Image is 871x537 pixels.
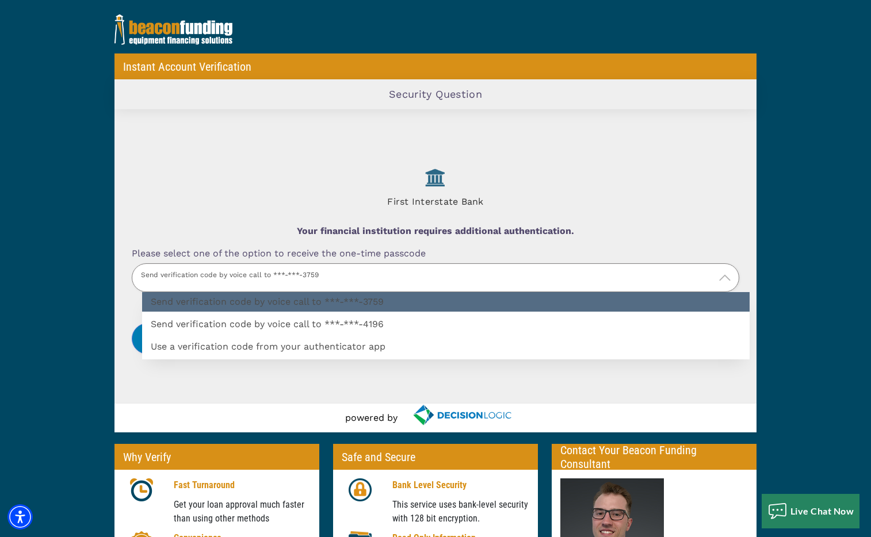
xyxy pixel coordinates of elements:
[174,498,311,526] p: Get your loan approval much faster than using other methods
[142,314,750,334] label: Send verification code by voice call to ***-***-4196
[123,450,171,464] p: Why Verify
[142,337,750,356] label: Use a verification code from your authenticator app
[174,478,311,492] p: Fast Turnaround
[142,292,750,312] label: Send verification code by voice call to ***-***-3759
[132,301,739,323] div: Time Remaining
[123,60,251,74] p: Instant Account Verification
[114,14,232,45] img: logo
[392,478,530,492] p: Bank Level Security
[297,225,574,236] b: Your financial institution requires additional authentication.
[345,411,398,425] p: powered by
[560,443,748,471] p: Contact Your Beacon Funding Consultant
[132,323,739,354] button: Submit
[342,450,415,464] p: Safe and Secure
[790,505,854,516] span: Live Chat Now
[412,164,458,190] img: First Interstate Bank
[132,190,739,207] h4: First Interstate Bank
[7,504,33,530] div: Accessibility Menu
[762,494,860,528] button: Live Chat Now
[389,88,482,101] h2: Security Question
[398,404,525,427] a: decisionlogic.com - open in a new tab
[349,478,372,501] img: lock icon
[132,263,739,293] p: Send verification code by voice call to ***-***-3759
[132,247,739,260] label: Please select one of the option to receive the one-time passcode
[130,478,153,501] img: clock icon
[392,498,530,526] p: This service uses bank-level security with 128 bit encryption.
